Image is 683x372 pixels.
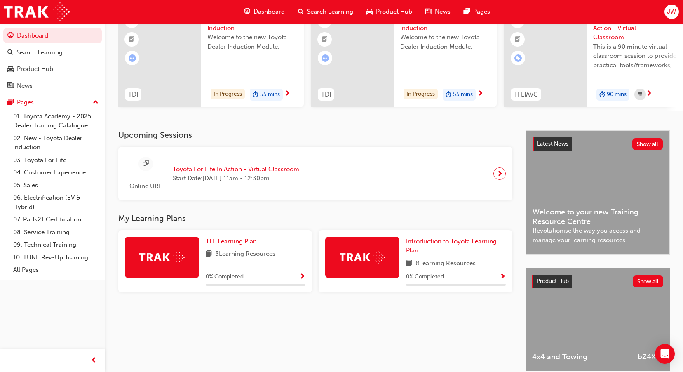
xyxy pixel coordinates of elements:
span: duration-icon [599,89,605,100]
button: JW [664,5,679,19]
div: Open Intercom Messenger [655,344,675,364]
a: 04. Customer Experience [10,166,102,179]
span: Welcome to the new Toyota Dealer Induction Module. [400,33,490,51]
a: News [3,78,102,94]
span: search-icon [298,7,304,17]
button: Pages [3,95,102,110]
a: 01. Toyota Academy - 2025 Dealer Training Catalogue [10,110,102,132]
a: Introduction to Toyota Learning Plan [406,237,506,255]
span: Product Hub [537,278,569,285]
span: Show Progress [500,273,506,281]
span: Latest News [537,140,568,147]
a: 4x4 and Towing [526,268,631,371]
a: 05. Sales [10,179,102,192]
span: learningRecordVerb_ENROLL-icon [514,54,522,62]
span: learningRecordVerb_ATTEMPT-icon [129,54,136,62]
a: Product Hub [3,61,102,77]
a: TDIToyota Dealer InductionWelcome to the new Toyota Dealer Induction Module.In Progressduration-i... [311,7,497,107]
div: Pages [17,98,34,107]
span: 90 mins [607,90,627,99]
span: up-icon [93,97,99,108]
span: TDI [128,90,138,99]
span: booktick-icon [515,34,521,45]
span: book-icon [206,249,212,259]
span: calendar-icon [638,89,642,100]
span: learningRecordVerb_ATTEMPT-icon [322,54,329,62]
span: Search Learning [307,7,353,16]
a: guage-iconDashboard [237,3,291,20]
a: TFL Learning Plan [206,237,260,246]
a: 10. TUNE Rev-Up Training [10,251,102,264]
div: In Progress [211,89,245,100]
a: Dashboard [3,28,102,43]
a: 06. Electrification (EV & Hybrid) [10,191,102,213]
div: Search Learning [16,48,63,57]
div: News [17,81,33,91]
span: Pages [473,7,490,16]
span: Introduction to Toyota Learning Plan [406,238,497,254]
a: All Pages [10,264,102,276]
a: Latest NewsShow all [533,137,663,151]
span: Show Progress [299,273,305,281]
span: duration-icon [446,89,451,100]
span: pages-icon [464,7,470,17]
span: sessionType_ONLINE_URL-icon [143,159,149,169]
img: Trak [4,2,70,21]
span: guage-icon [7,32,14,40]
h3: Upcoming Sessions [118,130,512,140]
span: 3 Learning Resources [215,249,275,259]
span: Toyota Dealer Induction [400,14,490,33]
span: guage-icon [244,7,250,17]
a: 03. Toyota For Life [10,154,102,167]
span: next-icon [477,90,483,98]
span: News [435,7,451,16]
img: Trak [139,251,185,264]
a: search-iconSearch Learning [291,3,360,20]
a: 02. New - Toyota Dealer Induction [10,132,102,154]
span: 4x4 and Towing [532,352,624,362]
span: duration-icon [253,89,258,100]
button: Show Progress [500,272,506,282]
span: search-icon [7,49,13,57]
button: DashboardSearch LearningProduct HubNews [3,26,102,95]
span: Revolutionise the way you access and manage your learning resources. [533,226,663,245]
a: Online URLToyota For Life In Action - Virtual ClassroomStart Date:[DATE] 11am - 12:30pm [125,153,506,194]
span: Start Date: [DATE] 11am - 12:30pm [173,174,299,183]
span: 0 % Completed [406,272,444,282]
span: Dashboard [253,7,285,16]
span: Product Hub [376,7,412,16]
span: car-icon [366,7,373,17]
span: 8 Learning Resources [415,259,476,269]
span: Online URL [125,181,166,191]
span: TFL Learning Plan [206,238,257,245]
span: prev-icon [91,356,97,366]
span: JW [667,7,676,16]
span: Toyota For Life In Action - Virtual Classroom [173,165,299,174]
span: next-icon [284,90,291,98]
span: Welcome to the new Toyota Dealer Induction Module. [207,33,297,51]
button: Show all [632,138,663,150]
span: This is a 90 minute virtual classroom session to provide practical tools/frameworks, behaviours a... [593,42,683,70]
div: Product Hub [17,64,53,74]
button: Show all [633,275,664,287]
span: news-icon [7,82,14,90]
span: booktick-icon [322,34,328,45]
span: Welcome to your new Training Resource Centre [533,207,663,226]
a: Latest NewsShow allWelcome to your new Training Resource CentreRevolutionise the way you access a... [526,130,670,255]
span: next-icon [646,90,652,98]
h3: My Learning Plans [118,214,512,223]
a: TDIToyota Dealer InductionWelcome to the new Toyota Dealer Induction Module.In Progressduration-i... [118,7,304,107]
img: Trak [340,251,385,264]
div: In Progress [404,89,438,100]
a: Product HubShow all [532,275,663,288]
a: 09. Technical Training [10,238,102,251]
span: 55 mins [260,90,280,99]
span: car-icon [7,66,14,73]
span: book-icon [406,259,412,269]
a: pages-iconPages [457,3,497,20]
span: pages-icon [7,99,14,106]
span: booktick-icon [129,34,135,45]
span: TDI [321,90,331,99]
